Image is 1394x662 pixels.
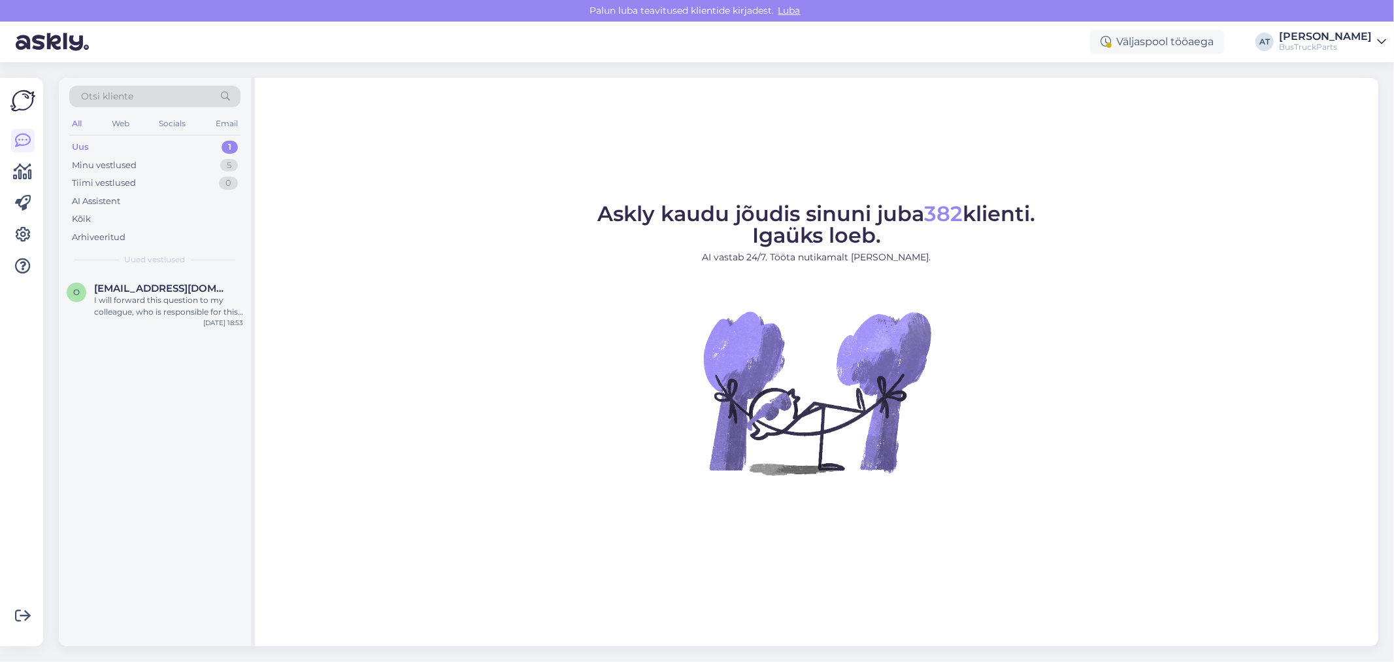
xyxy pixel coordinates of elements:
div: Arhiveeritud [72,231,125,244]
div: Email [213,115,241,132]
div: 1 [222,141,238,154]
span: Otsi kliente [81,90,133,103]
img: No Chat active [699,275,935,510]
div: Uus [72,141,89,154]
a: [PERSON_NAME]BusTruckParts [1279,31,1386,52]
div: Tiimi vestlused [72,177,136,190]
div: All [69,115,84,132]
div: I will forward this question to my colleague, who is responsible for this. The reply will be here... [94,294,243,318]
div: Socials [156,115,188,132]
div: [DATE] 18:53 [203,318,243,328]
span: o [73,287,80,297]
div: [PERSON_NAME] [1279,31,1372,42]
div: Väljaspool tööaega [1090,30,1224,54]
span: Luba [774,5,805,16]
span: Askly kaudu jõudis sinuni juba klienti. Igaüks loeb. [598,201,1036,248]
div: BusTruckParts [1279,42,1372,52]
div: Minu vestlused [72,159,137,172]
span: 382 [925,201,963,226]
div: 0 [219,177,238,190]
span: Uued vestlused [125,254,186,266]
p: AI vastab 24/7. Tööta nutikamalt [PERSON_NAME]. [598,251,1036,264]
div: 5 [220,159,238,172]
div: Kõik [72,213,91,226]
div: AI Assistent [72,195,120,208]
span: olgalizeth03@gmail.com [94,283,230,294]
div: Web [109,115,132,132]
div: AT [1255,33,1274,51]
img: Askly Logo [10,88,35,113]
